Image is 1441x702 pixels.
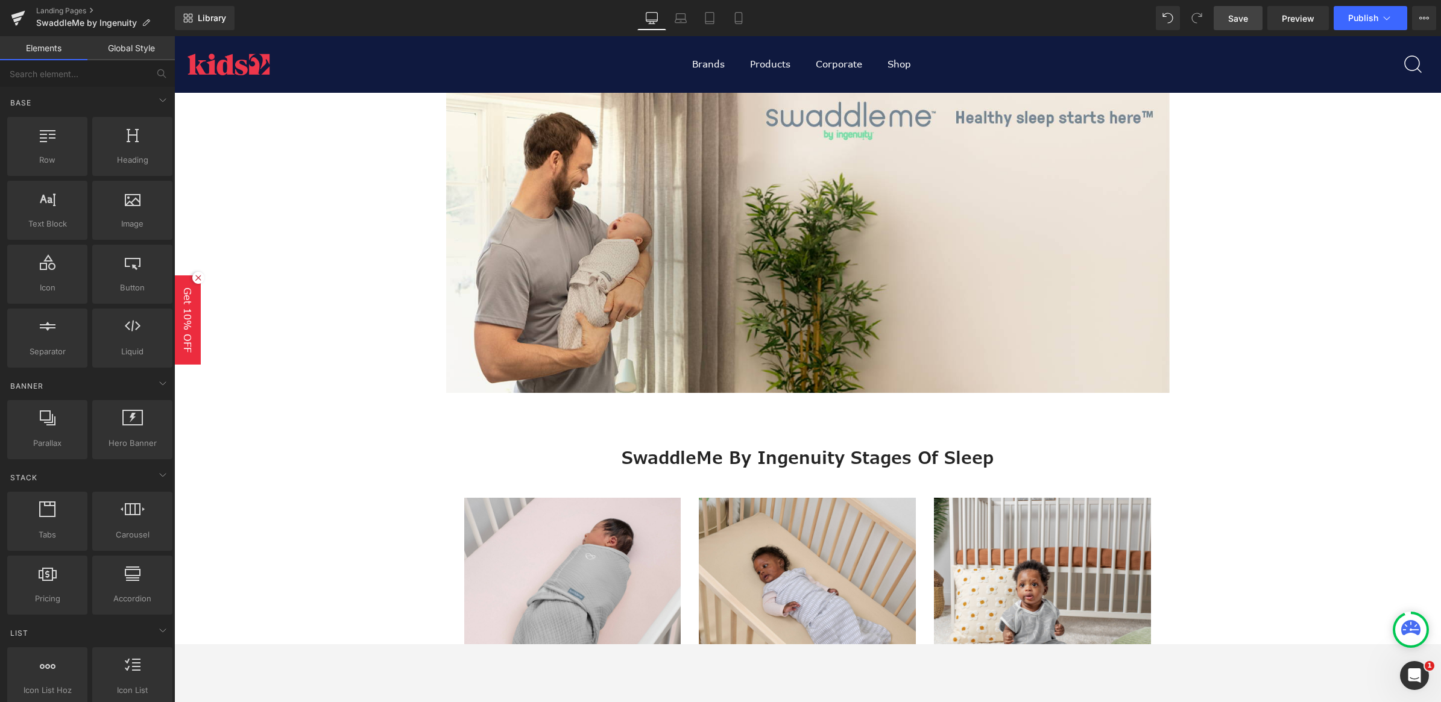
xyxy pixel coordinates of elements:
button: Redo [1185,6,1209,30]
span: Row [11,154,84,166]
span: List [9,627,30,639]
span: Publish [1348,13,1378,23]
button: Publish [1334,6,1407,30]
span: Parallax [11,437,84,450]
span: Icon [11,281,84,294]
span: Stack [9,472,39,483]
span: Preview [1282,12,1314,25]
h3: SwaddleMe by Ingenuity Stages of Sleep [281,411,986,433]
img: Learn With Experts [760,462,977,678]
iframe: Intercom live chat [1400,661,1429,690]
span: Icon List Hoz [11,684,84,697]
span: Save [1228,12,1248,25]
span: Separator [11,345,84,358]
span: Library [198,13,226,24]
span: Icon List [96,684,169,697]
span: Base [9,97,33,108]
span: Banner [9,380,45,392]
button: Undo [1156,6,1180,30]
span: Carousel [96,528,169,541]
img: Become A Makeup Artist [525,462,742,678]
span: Text Block [11,218,84,230]
span: 1 [1425,661,1434,671]
span: Button [96,281,169,294]
img: Save Time And Money [290,462,507,678]
a: Laptop [666,6,695,30]
span: Image [96,218,169,230]
a: New Library [175,6,235,30]
span: Tabs [11,528,84,541]
span: Accordion [96,592,169,605]
span: Heading [96,154,169,166]
a: Mobile [724,6,753,30]
a: Global Style [87,36,175,60]
a: Landing Pages [36,6,175,16]
span: Hero Banner [96,437,169,450]
span: Liquid [96,345,169,358]
a: Preview [1267,6,1329,30]
span: SwaddleMe by Ingenuity [36,18,137,28]
a: Tablet [695,6,724,30]
span: Pricing [11,592,84,605]
button: More [1412,6,1436,30]
a: Desktop [637,6,666,30]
